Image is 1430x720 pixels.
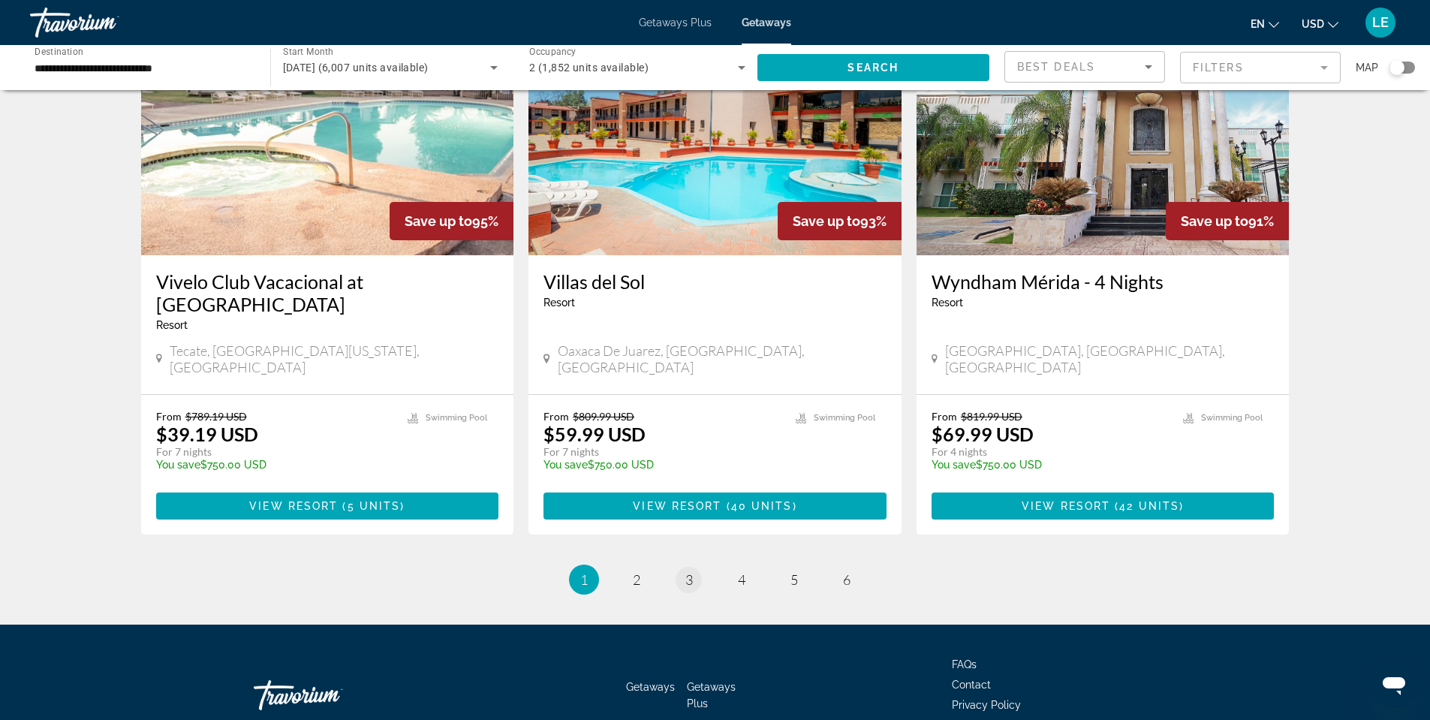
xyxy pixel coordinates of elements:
[932,410,957,423] span: From
[932,270,1275,293] a: Wyndham Mérida - 4 Nights
[952,699,1021,711] a: Privacy Policy
[1356,57,1378,78] span: Map
[141,15,514,255] img: D845O01L.jpg
[793,213,860,229] span: Save up to
[141,565,1290,595] nav: Pagination
[426,413,487,423] span: Swimming Pool
[185,410,247,423] span: $789.19 USD
[573,410,634,423] span: $809.99 USD
[961,410,1022,423] span: $819.99 USD
[283,47,333,57] span: Start Month
[742,17,791,29] a: Getaways
[757,54,990,81] button: Search
[1302,18,1324,30] span: USD
[1110,500,1184,512] span: ( )
[633,500,721,512] span: View Resort
[1372,15,1389,30] span: LE
[932,297,963,309] span: Resort
[1302,13,1338,35] button: Change currency
[1251,18,1265,30] span: en
[952,658,977,670] a: FAQs
[156,459,393,471] p: $750.00 USD
[1017,58,1152,76] mat-select: Sort by
[254,673,404,718] a: Travorium
[390,202,513,240] div: 95%
[814,413,875,423] span: Swimming Pool
[156,493,499,520] button: View Resort(5 units)
[405,213,472,229] span: Save up to
[156,410,182,423] span: From
[843,571,850,588] span: 6
[932,459,1169,471] p: $750.00 USD
[932,445,1169,459] p: For 4 nights
[721,500,796,512] span: ( )
[529,47,577,57] span: Occupancy
[156,459,200,471] span: You save
[790,571,798,588] span: 5
[1119,500,1179,512] span: 42 units
[543,270,887,293] a: Villas del Sol
[1180,51,1341,84] button: Filter
[738,571,745,588] span: 4
[543,445,781,459] p: For 7 nights
[156,270,499,315] a: Vivelo Club Vacacional at [GEOGRAPHIC_DATA]
[543,459,588,471] span: You save
[778,202,902,240] div: 93%
[543,423,646,445] p: $59.99 USD
[917,15,1290,255] img: DA34E01X.jpg
[1370,660,1418,708] iframe: Button to launch messaging window
[847,62,899,74] span: Search
[35,46,83,56] span: Destination
[338,500,405,512] span: ( )
[932,459,976,471] span: You save
[543,297,575,309] span: Resort
[932,493,1275,520] button: View Resort(42 units)
[30,3,180,42] a: Travorium
[348,500,401,512] span: 5 units
[170,342,498,375] span: Tecate, [GEOGRAPHIC_DATA][US_STATE], [GEOGRAPHIC_DATA]
[1017,61,1095,73] span: Best Deals
[558,342,887,375] span: Oaxaca de Juarez, [GEOGRAPHIC_DATA], [GEOGRAPHIC_DATA]
[1022,500,1110,512] span: View Resort
[543,493,887,520] button: View Resort(40 units)
[156,423,258,445] p: $39.19 USD
[1181,213,1248,229] span: Save up to
[156,319,188,331] span: Resort
[1251,13,1279,35] button: Change language
[283,62,429,74] span: [DATE] (6,007 units available)
[1361,7,1400,38] button: User Menu
[529,62,649,74] span: 2 (1,852 units available)
[687,681,736,709] a: Getaways Plus
[1201,413,1263,423] span: Swimming Pool
[543,459,781,471] p: $750.00 USD
[633,571,640,588] span: 2
[952,679,991,691] a: Contact
[1166,202,1289,240] div: 91%
[932,423,1034,445] p: $69.99 USD
[639,17,712,29] a: Getaways Plus
[685,571,693,588] span: 3
[731,500,793,512] span: 40 units
[249,500,338,512] span: View Resort
[156,445,393,459] p: For 7 nights
[626,681,675,693] a: Getaways
[528,15,902,255] img: FB79O01X.jpg
[543,410,569,423] span: From
[945,342,1275,375] span: [GEOGRAPHIC_DATA], [GEOGRAPHIC_DATA], [GEOGRAPHIC_DATA]
[580,571,588,588] span: 1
